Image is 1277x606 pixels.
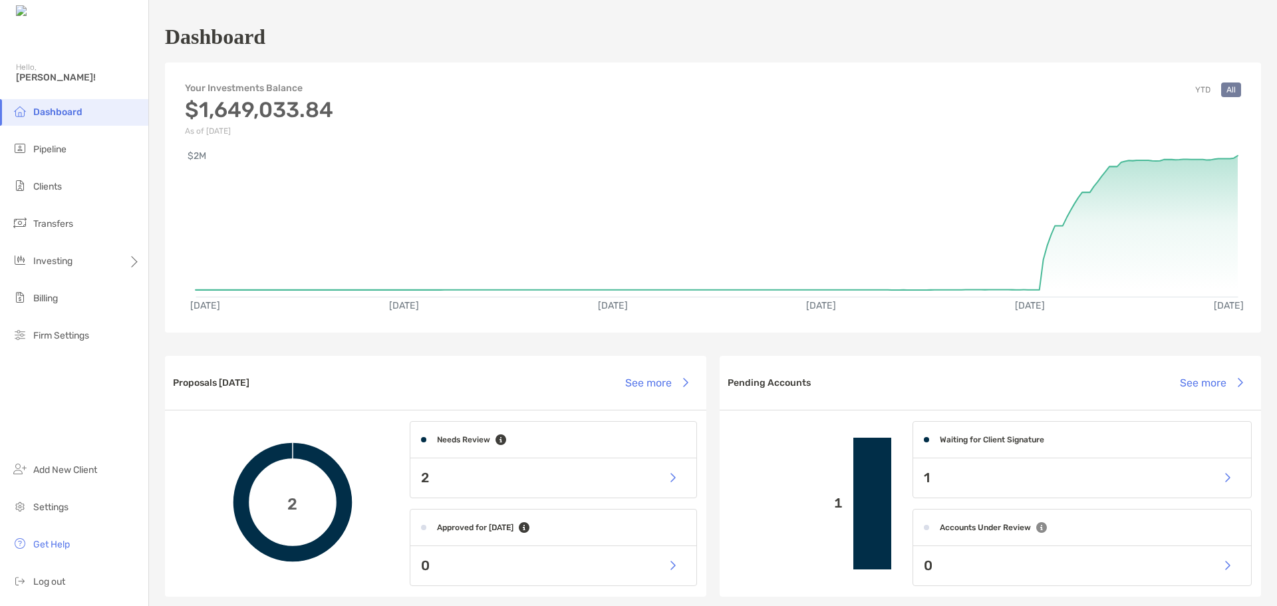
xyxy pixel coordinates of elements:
[33,464,97,476] span: Add New Client
[924,557,932,574] p: 0
[615,368,698,397] button: See more
[437,435,490,444] h4: Needs Review
[12,103,28,119] img: dashboard icon
[12,327,28,343] img: firm-settings icon
[33,181,62,192] span: Clients
[185,126,333,136] p: As of [DATE]
[1015,300,1045,311] text: [DATE]
[16,72,140,83] span: [PERSON_NAME]!
[16,5,72,18] img: Zoe Logo
[33,293,58,304] span: Billing
[33,502,69,513] span: Settings
[1214,300,1244,311] text: [DATE]
[421,557,430,574] p: 0
[421,470,429,486] p: 2
[12,289,28,305] img: billing icon
[33,330,89,341] span: Firm Settings
[33,576,65,587] span: Log out
[806,300,836,311] text: [DATE]
[924,470,930,486] p: 1
[190,300,220,311] text: [DATE]
[33,218,73,229] span: Transfers
[940,523,1031,532] h4: Accounts Under Review
[33,255,72,267] span: Investing
[12,498,28,514] img: settings icon
[12,573,28,589] img: logout icon
[1221,82,1241,97] button: All
[287,493,297,512] span: 2
[1190,82,1216,97] button: YTD
[598,300,628,311] text: [DATE]
[389,300,419,311] text: [DATE]
[185,82,333,94] h4: Your Investments Balance
[165,25,265,49] h1: Dashboard
[33,539,70,550] span: Get Help
[12,215,28,231] img: transfers icon
[12,178,28,194] img: clients icon
[188,150,206,162] text: $2M
[12,461,28,477] img: add_new_client icon
[1169,368,1253,397] button: See more
[33,106,82,118] span: Dashboard
[730,495,843,512] p: 1
[437,523,513,532] h4: Approved for [DATE]
[940,435,1044,444] h4: Waiting for Client Signature
[173,377,249,388] h3: Proposals [DATE]
[185,97,333,122] h3: $1,649,033.84
[33,144,67,155] span: Pipeline
[728,377,811,388] h3: Pending Accounts
[12,140,28,156] img: pipeline icon
[12,252,28,268] img: investing icon
[12,535,28,551] img: get-help icon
